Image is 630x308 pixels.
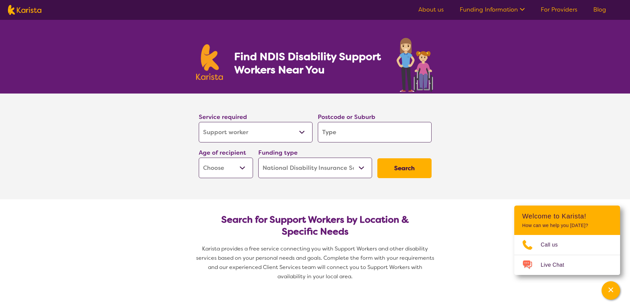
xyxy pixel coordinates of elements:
[234,50,382,76] h1: Find NDIS Disability Support Workers Near You
[396,36,434,94] img: support-worker
[196,44,223,80] img: Karista logo
[8,5,41,15] img: Karista logo
[196,245,436,280] span: Karista provides a free service connecting you with Support Workers and other disability services...
[318,113,375,121] label: Postcode or Suburb
[377,158,432,178] button: Search
[204,214,426,238] h2: Search for Support Workers by Location & Specific Needs
[541,260,572,270] span: Live Chat
[514,235,620,255] a: Call 0485972676 via 3CX
[514,235,620,275] ul: Choose channel
[199,113,247,121] label: Service required
[199,149,246,157] label: Age of recipient
[418,6,444,14] a: About us
[541,6,577,14] a: For Providers
[258,149,298,157] label: Funding type
[522,223,612,228] p: How can we help you [DATE]?
[602,281,620,300] button: Channel Menu
[318,122,432,142] input: Type
[522,212,612,220] h2: Welcome to Karista!
[514,206,620,275] div: Channel Menu
[593,6,606,14] a: Blog
[541,240,566,250] span: Call us
[460,6,525,14] a: Funding Information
